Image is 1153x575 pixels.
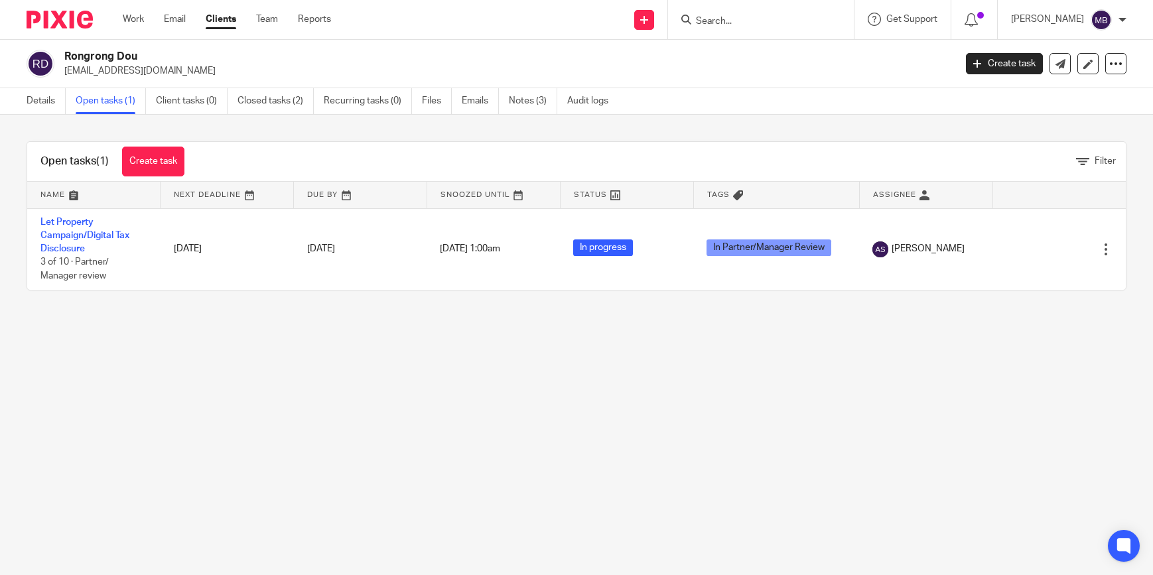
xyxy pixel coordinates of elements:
span: (1) [96,156,109,166]
a: Email [164,13,186,26]
a: Clients [206,13,236,26]
a: Client tasks (0) [156,88,228,114]
img: svg%3E [27,50,54,78]
a: Notes (3) [509,88,557,114]
span: [DATE] 1:00am [440,245,500,254]
a: Details [27,88,66,114]
img: Pixie [27,11,93,29]
p: [EMAIL_ADDRESS][DOMAIN_NAME] [64,64,946,78]
input: Search [695,16,814,28]
h2: Rongrong Dou [64,50,770,64]
span: 3 of 10 · Partner/ Manager review [40,258,109,281]
a: Let Property Campaign/Digital Tax Disclosure [40,218,129,254]
a: Files [422,88,452,114]
a: Closed tasks (2) [237,88,314,114]
span: Get Support [886,15,937,24]
a: Emails [462,88,499,114]
td: [DATE] [161,208,294,290]
a: Recurring tasks (0) [324,88,412,114]
img: svg%3E [1091,9,1112,31]
a: Reports [298,13,331,26]
span: Tags [707,191,730,198]
span: Status [574,191,607,198]
a: Team [256,13,278,26]
h1: Open tasks [40,155,109,168]
span: In progress [573,239,633,256]
a: Audit logs [567,88,618,114]
span: Snoozed Until [441,191,510,198]
img: svg%3E [872,241,888,257]
a: Work [123,13,144,26]
a: Create task [122,147,184,176]
span: In Partner/Manager Review [707,239,831,256]
p: [PERSON_NAME] [1011,13,1084,26]
span: [DATE] [307,244,335,253]
a: Create task [966,53,1043,74]
a: Open tasks (1) [76,88,146,114]
span: [PERSON_NAME] [892,242,965,255]
span: Filter [1095,157,1116,166]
